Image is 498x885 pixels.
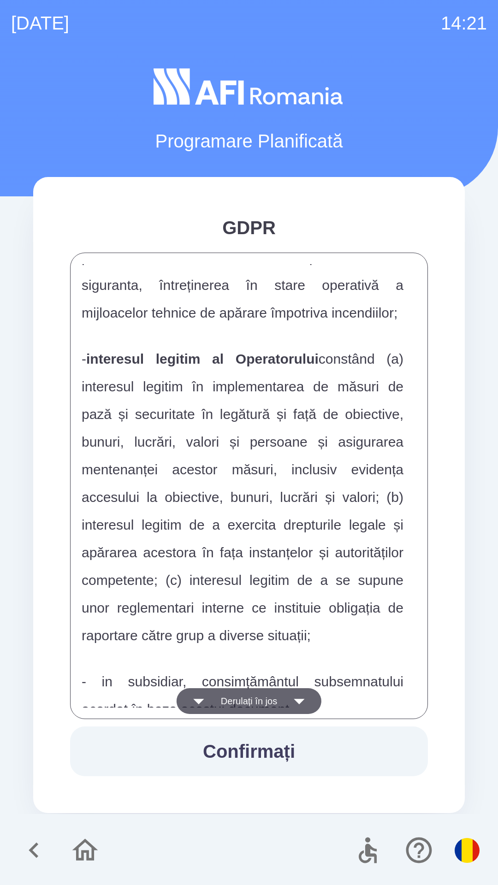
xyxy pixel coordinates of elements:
p: [DATE] [11,9,69,37]
span: - in subsidiar, consimțământul subsemnatului acordat în baza acestui document. [82,674,403,717]
div: GDPR [70,214,428,242]
button: Derulați în jos [177,688,321,714]
p: Programare Planificată [155,127,343,155]
span: - constând (a) interesul legitim în implementarea de măsuri de pază și securitate în legătură și ... [82,351,403,643]
img: Logo [33,65,465,109]
p: 14:21 [441,9,487,37]
img: ro flag [455,838,480,863]
strong: interesul legitim al Operatorului [86,351,319,366]
button: Confirmați [70,726,428,776]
